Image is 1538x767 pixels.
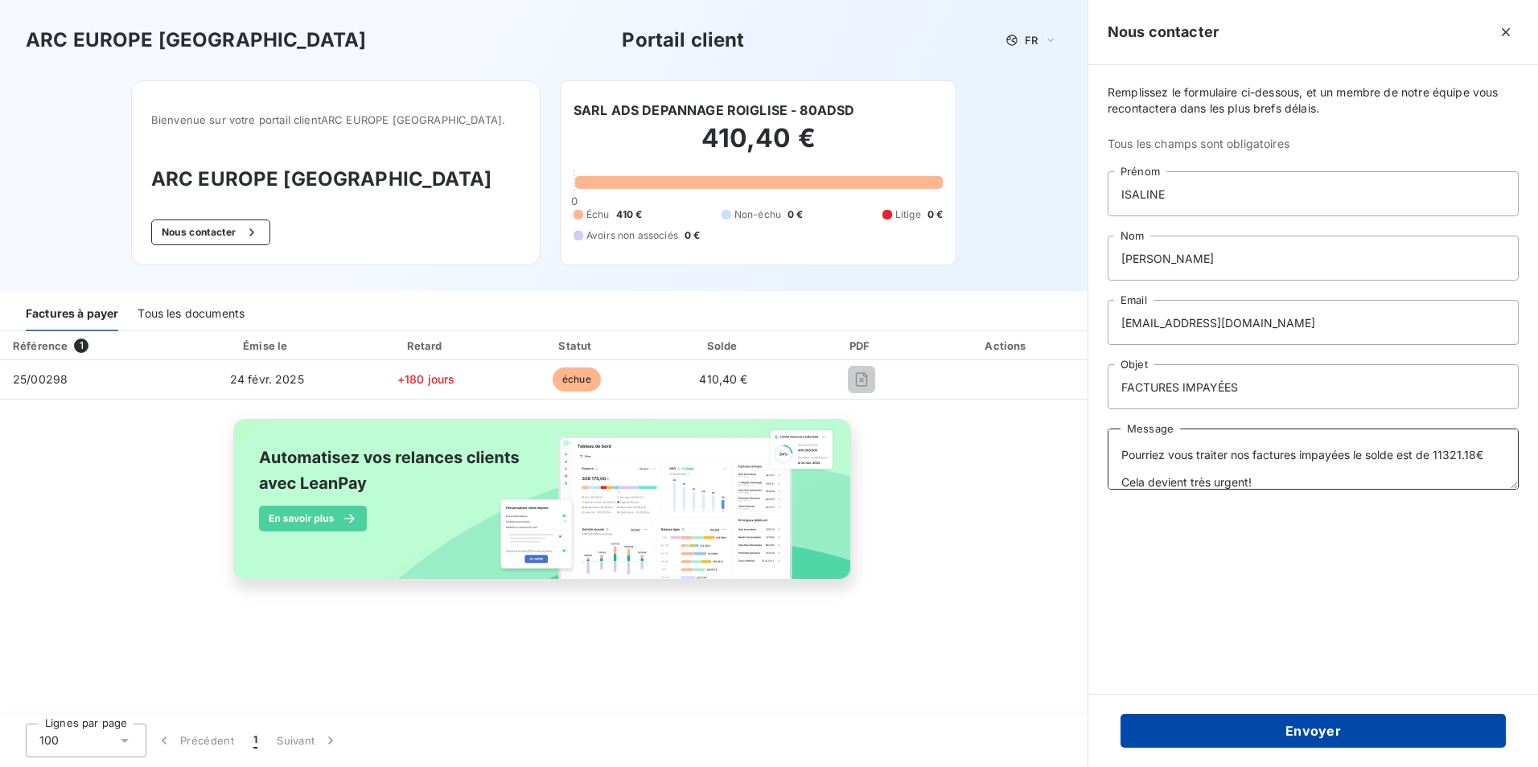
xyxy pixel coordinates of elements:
[1108,236,1519,281] input: placeholder
[151,219,270,245] button: Nous contacter
[138,297,245,331] div: Tous les documents
[151,113,520,126] span: Bienvenue sur votre portail client ARC EUROPE [GEOGRAPHIC_DATA] .
[1108,364,1519,409] input: placeholder
[622,26,744,55] h3: Portail client
[230,372,304,386] span: 24 févr. 2025
[895,207,921,222] span: Litige
[788,207,803,222] span: 0 €
[1108,429,1519,490] textarea: Bonjour, Pourriez vous traiter nos factures impayées le solde est de 11321.18€ Cela devient très ...
[574,122,943,170] h2: 410,40 €
[586,207,610,222] span: Échu
[74,338,88,353] span: 1
[1108,300,1519,345] input: placeholder
[616,207,643,222] span: 410 €
[267,724,348,757] button: Suivant
[187,338,347,354] div: Émise le
[734,207,781,222] span: Non-échu
[586,228,678,243] span: Avoirs non associés
[397,372,455,386] span: +180 jours
[253,732,257,749] span: 1
[685,228,700,243] span: 0 €
[1108,171,1519,216] input: placeholder
[654,338,792,354] div: Solde
[146,724,244,757] button: Précédent
[151,165,520,194] h3: ARC EUROPE [GEOGRAPHIC_DATA]
[26,297,118,331] div: Factures à payer
[39,732,59,749] span: 100
[800,338,923,354] div: PDF
[26,26,366,55] h3: ARC EUROPE [GEOGRAPHIC_DATA]
[13,372,68,386] span: 25/00298
[1108,84,1519,117] span: Remplissez le formulaire ci-dessous, et un membre de notre équipe vous recontactera dans les plus...
[571,195,578,207] span: 0
[1121,714,1506,748] button: Envoyer
[13,339,68,352] div: Référence
[244,724,267,757] button: 1
[353,338,499,354] div: Retard
[553,367,601,392] span: échue
[219,409,869,607] img: banner
[927,207,943,222] span: 0 €
[505,338,648,354] div: Statut
[1025,34,1038,47] span: FR
[574,100,854,120] h6: SARL ADS DEPANNAGE ROIGLISE - 80ADSD
[1108,21,1219,43] h5: Nous contacter
[699,372,747,386] span: 410,40 €
[930,338,1084,354] div: Actions
[1108,136,1519,152] span: Tous les champs sont obligatoires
